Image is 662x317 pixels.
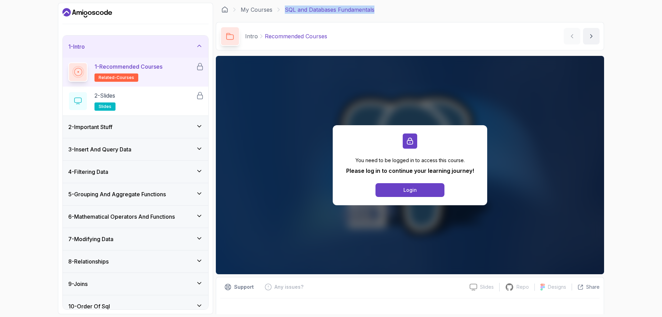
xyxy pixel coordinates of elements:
[68,91,203,111] button: 2-Slidesslides
[94,62,162,71] p: 1 - Recommended Courses
[62,7,112,18] a: Dashboard
[586,284,600,290] p: Share
[516,284,529,290] p: Repo
[68,235,113,243] h3: 7 - Modifying Data
[68,62,203,82] button: 1-Recommended Coursesrelated-courses
[68,280,88,288] h3: 9 - Joins
[68,212,175,221] h3: 6 - Mathematical Operators And Functions
[68,257,109,266] h3: 8 - Relationships
[68,123,112,131] h3: 2 - Important Stuff
[583,28,600,44] button: next content
[63,36,208,58] button: 1-Intro
[68,302,110,310] h3: 10 - Order Of Sql
[63,228,208,250] button: 7-Modifying Data
[63,161,208,183] button: 4-Filtering Data
[245,32,258,40] p: Intro
[63,273,208,295] button: 9-Joins
[63,116,208,138] button: 2-Important Stuff
[63,138,208,160] button: 3-Insert And Query Data
[241,6,272,14] a: My Courses
[346,167,474,175] p: Please log in to continue your learning journey!
[68,190,166,198] h3: 5 - Grouping And Aggregate Functions
[63,206,208,228] button: 6-Mathematical Operators And Functions
[99,75,134,80] span: related-courses
[285,6,374,14] p: SQL and Databases Fundamentals
[68,42,85,51] h3: 1 - Intro
[234,284,254,290] p: Support
[265,32,327,40] p: Recommended Courses
[548,284,566,290] p: Designs
[63,183,208,205] button: 5-Grouping And Aggregate Functions
[274,284,303,290] p: Any issues?
[480,284,494,290] p: Slides
[68,145,131,153] h3: 3 - Insert And Query Data
[220,281,258,293] button: Support button
[564,28,580,44] button: previous content
[375,183,444,197] button: Login
[346,157,474,164] p: You need to be logged in to access this course.
[63,250,208,273] button: 8-Relationships
[403,187,417,194] div: Login
[99,104,111,109] span: slides
[572,284,600,290] button: Share
[94,91,115,100] p: 2 - Slides
[68,168,108,176] h3: 4 - Filtering Data
[221,6,228,13] a: Dashboard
